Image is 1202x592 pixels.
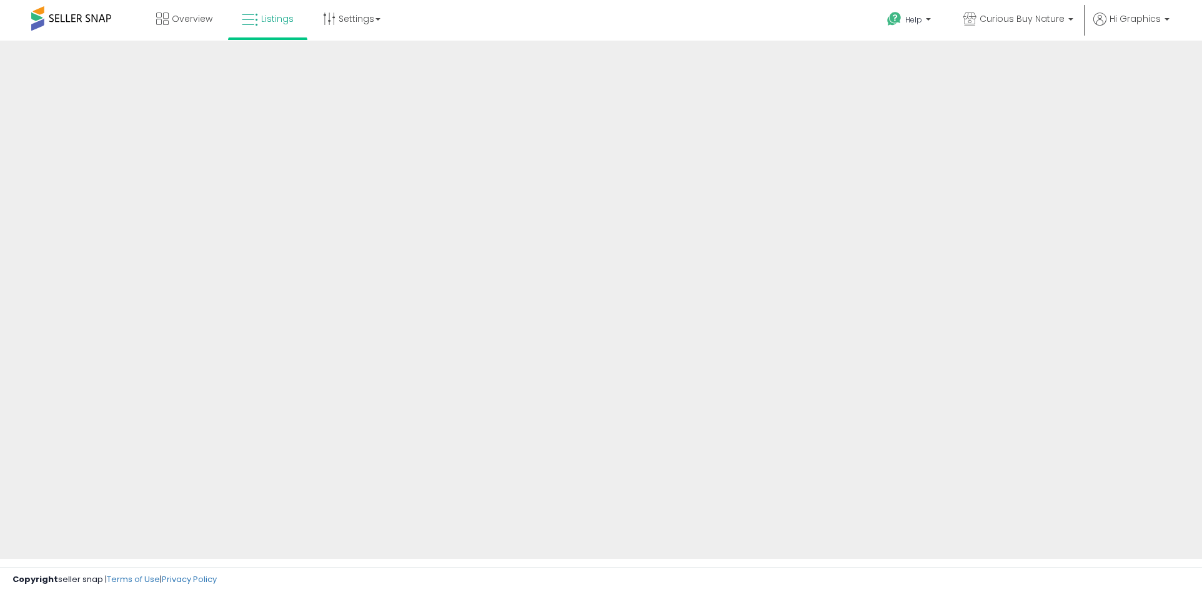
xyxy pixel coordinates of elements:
[980,12,1065,25] span: Curious Buy Nature
[261,12,294,25] span: Listings
[905,14,922,25] span: Help
[1110,12,1161,25] span: Hi Graphics
[1093,12,1170,41] a: Hi Graphics
[887,11,902,27] i: Get Help
[172,12,212,25] span: Overview
[877,2,943,41] a: Help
